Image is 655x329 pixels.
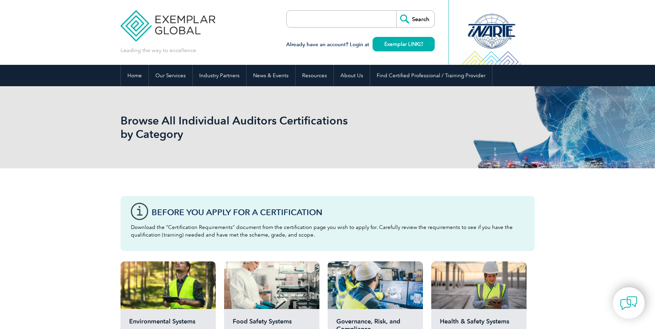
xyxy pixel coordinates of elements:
img: open_square.png [419,42,423,46]
a: Find Certified Professional / Training Provider [370,65,492,86]
input: Search [396,11,434,27]
h1: Browse All Individual Auditors Certifications by Category [121,114,386,141]
a: Home [121,65,148,86]
p: Download the “Certification Requirements” document from the certification page you wish to apply ... [131,223,524,239]
p: Leading the way to excellence [121,47,196,54]
img: contact-chat.png [620,295,637,312]
a: About Us [334,65,370,86]
a: News & Events [247,65,295,86]
h3: Before You Apply For a Certification [152,208,524,217]
a: Our Services [149,65,192,86]
h3: Already have an account? Login at [286,40,435,49]
a: Exemplar LINK [373,37,435,51]
a: Resources [296,65,334,86]
a: Industry Partners [193,65,246,86]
